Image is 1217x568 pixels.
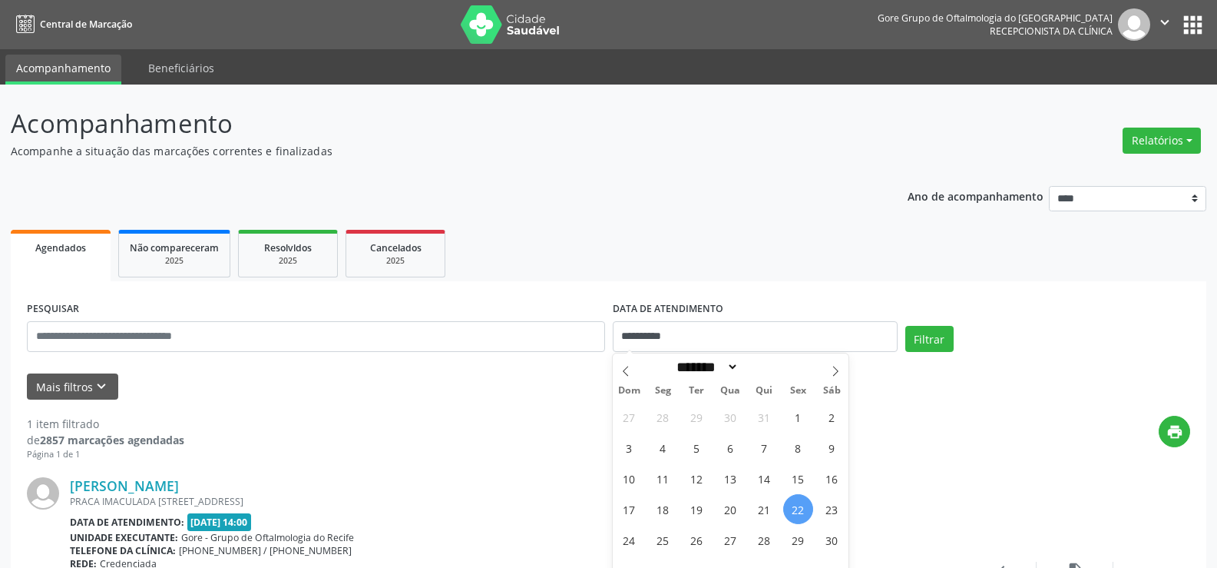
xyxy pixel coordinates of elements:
[815,386,848,396] span: Sáb
[682,463,712,493] span: Agosto 12, 2025
[130,241,219,254] span: Não compareceram
[716,494,746,524] span: Agosto 20, 2025
[908,186,1043,205] p: Ano de acompanhamento
[614,494,644,524] span: Agosto 17, 2025
[672,359,739,375] select: Month
[11,105,848,143] p: Acompanhamento
[1118,8,1150,41] img: img
[1150,8,1179,41] button: 
[1123,128,1201,154] button: Relatórios
[648,463,678,493] span: Agosto 11, 2025
[264,241,312,254] span: Resolvidos
[613,297,723,321] label: DATA DE ATENDIMENTO
[27,477,59,510] img: img
[781,386,815,396] span: Sex
[817,433,847,463] span: Agosto 9, 2025
[682,433,712,463] span: Agosto 5, 2025
[11,12,132,37] a: Central de Marcação
[357,255,434,267] div: 2025
[990,25,1113,38] span: Recepcionista da clínica
[40,433,184,447] strong: 2857 marcações agendadas
[817,494,847,524] span: Agosto 23, 2025
[1156,14,1173,31] i: 
[716,402,746,432] span: Julho 30, 2025
[614,463,644,493] span: Agosto 10, 2025
[749,494,779,524] span: Agosto 21, 2025
[682,494,712,524] span: Agosto 19, 2025
[27,432,184,448] div: de
[1159,416,1190,447] button: print
[783,402,813,432] span: Agosto 1, 2025
[682,402,712,432] span: Julho 29, 2025
[682,525,712,555] span: Agosto 26, 2025
[817,525,847,555] span: Agosto 30, 2025
[93,378,110,395] i: keyboard_arrow_down
[716,525,746,555] span: Agosto 27, 2025
[5,55,121,85] a: Acompanhamento
[614,433,644,463] span: Agosto 3, 2025
[70,544,176,557] b: Telefone da clínica:
[713,386,747,396] span: Qua
[40,18,132,31] span: Central de Marcação
[749,525,779,555] span: Agosto 28, 2025
[817,402,847,432] span: Agosto 2, 2025
[783,433,813,463] span: Agosto 8, 2025
[70,516,184,529] b: Data de atendimento:
[716,433,746,463] span: Agosto 6, 2025
[878,12,1113,25] div: Gore Grupo de Oftalmologia do [GEOGRAPHIC_DATA]
[11,143,848,159] p: Acompanhe a situação das marcações correntes e finalizadas
[250,255,326,267] div: 2025
[648,433,678,463] span: Agosto 4, 2025
[70,531,178,544] b: Unidade executante:
[70,477,179,494] a: [PERSON_NAME]
[370,241,422,254] span: Cancelados
[783,525,813,555] span: Agosto 29, 2025
[27,416,184,432] div: 1 item filtrado
[739,359,789,375] input: Year
[817,463,847,493] span: Agosto 16, 2025
[783,463,813,493] span: Agosto 15, 2025
[905,326,954,352] button: Filtrar
[27,374,118,400] button: Mais filtroskeyboard_arrow_down
[749,433,779,463] span: Agosto 7, 2025
[1179,12,1206,38] button: apps
[648,494,678,524] span: Agosto 18, 2025
[648,525,678,555] span: Agosto 25, 2025
[70,495,960,508] div: PRACA IMACULADA [STREET_ADDRESS]
[614,402,644,432] span: Julho 27, 2025
[614,525,644,555] span: Agosto 24, 2025
[181,531,354,544] span: Gore - Grupo de Oftalmologia do Recife
[648,402,678,432] span: Julho 28, 2025
[783,494,813,524] span: Agosto 22, 2025
[179,544,352,557] span: [PHONE_NUMBER] / [PHONE_NUMBER]
[646,386,680,396] span: Seg
[716,463,746,493] span: Agosto 13, 2025
[35,241,86,254] span: Agendados
[613,386,647,396] span: Dom
[749,402,779,432] span: Julho 31, 2025
[749,463,779,493] span: Agosto 14, 2025
[27,297,79,321] label: PESQUISAR
[27,448,184,461] div: Página 1 de 1
[130,255,219,267] div: 2025
[137,55,225,81] a: Beneficiários
[680,386,713,396] span: Ter
[747,386,781,396] span: Qui
[187,513,252,531] span: [DATE] 14:00
[1166,424,1183,440] i: print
